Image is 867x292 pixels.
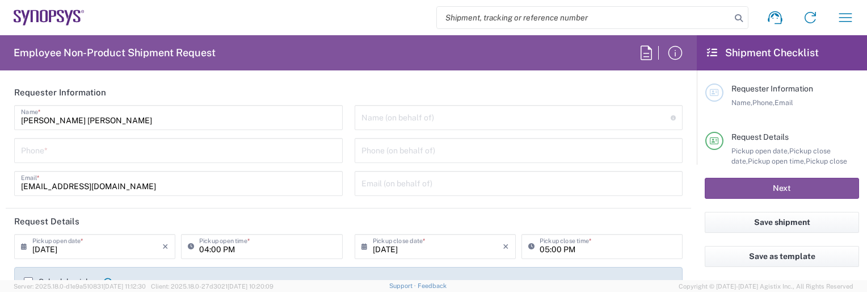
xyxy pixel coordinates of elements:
[103,283,146,290] span: [DATE] 11:12:30
[418,282,447,289] a: Feedback
[731,147,789,155] span: Pickup open date,
[748,157,806,165] span: Pickup open time,
[14,87,106,98] h2: Requester Information
[679,281,853,291] span: Copyright © [DATE]-[DATE] Agistix Inc., All Rights Reserved
[151,283,273,290] span: Client: 2025.18.0-27d3021
[705,246,859,267] button: Save as template
[731,84,813,93] span: Requester Information
[503,237,509,256] i: ×
[162,237,169,256] i: ×
[775,98,793,107] span: Email
[228,283,273,290] span: [DATE] 10:20:09
[24,277,99,286] label: Schedule pickup
[705,178,859,199] button: Next
[14,46,216,60] h2: Employee Non-Product Shipment Request
[705,212,859,233] button: Save shipment
[14,216,79,227] h2: Request Details
[14,283,146,290] span: Server: 2025.18.0-d1e9a510831
[707,46,819,60] h2: Shipment Checklist
[731,98,752,107] span: Name,
[752,98,775,107] span: Phone,
[731,132,789,141] span: Request Details
[389,282,418,289] a: Support
[437,7,731,28] input: Shipment, tracking or reference number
